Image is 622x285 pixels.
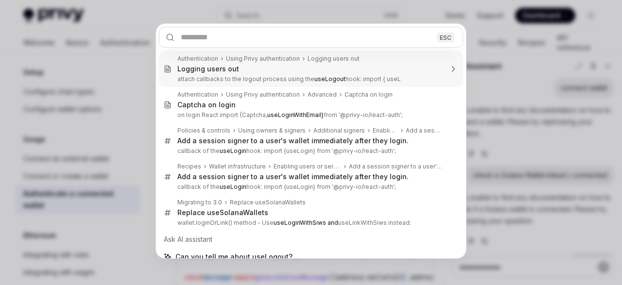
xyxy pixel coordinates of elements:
p: callback of the hook: import {useLogin} from '@privy-io/react-auth'; [177,147,443,155]
div: Using Privy authentication [226,55,300,63]
p: wallet.loginOrLink() method - Use useLinkWithSiws instead: [177,219,443,227]
div: Captcha on login [345,91,393,99]
div: Additional signers [313,127,365,134]
div: Enabling users or servers to execute transactions [274,163,341,170]
div: Authentication [177,55,218,63]
div: Captcha on login [177,101,236,109]
b: useLoginWithSiws and [274,219,338,226]
b: useLoginWithEmail} [267,111,324,118]
p: callback of the hook: import {useLogin} from '@privy-io/react-auth'; [177,183,443,191]
p: on login React import {Captcha, from '@privy-io/react-auth'; [177,111,443,119]
div: Advanced [308,91,337,99]
b: useLogin [220,147,246,154]
div: Authentication [177,91,218,99]
div: Ask AI assistant [159,231,463,248]
p: attach callbacks to the logout process using the hook: import { useL [177,75,443,83]
div: ESC [437,32,454,42]
div: Replace useSolanaWallets [230,199,306,206]
span: Can you tell me about useLogout? [175,252,293,262]
div: Add a session signer to a user's wallet immediately after they login. [177,136,409,145]
div: Recipes [177,163,201,170]
b: useLogout [314,75,346,83]
div: Using owners & signers [238,127,306,134]
div: Policies & controls [177,127,230,134]
div: Wallet infrastructure [209,163,266,170]
div: Migrating to 3.0 [177,199,222,206]
div: Add a session signer to a user's wallet immediately after they login. [349,163,443,170]
div: Add a session signer to a user's wallet immediately after they login. [177,172,409,181]
div: Logging users out [308,55,360,63]
div: Replace useSolanaWallets [177,208,268,217]
div: Add a session signer to a user's wallet immediately after they login. [406,127,443,134]
div: Enabling users or servers to execute transactions [373,127,398,134]
div: Using Privy authentication [226,91,300,99]
div: Logging users out [177,65,239,73]
b: useLogin [220,183,246,190]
